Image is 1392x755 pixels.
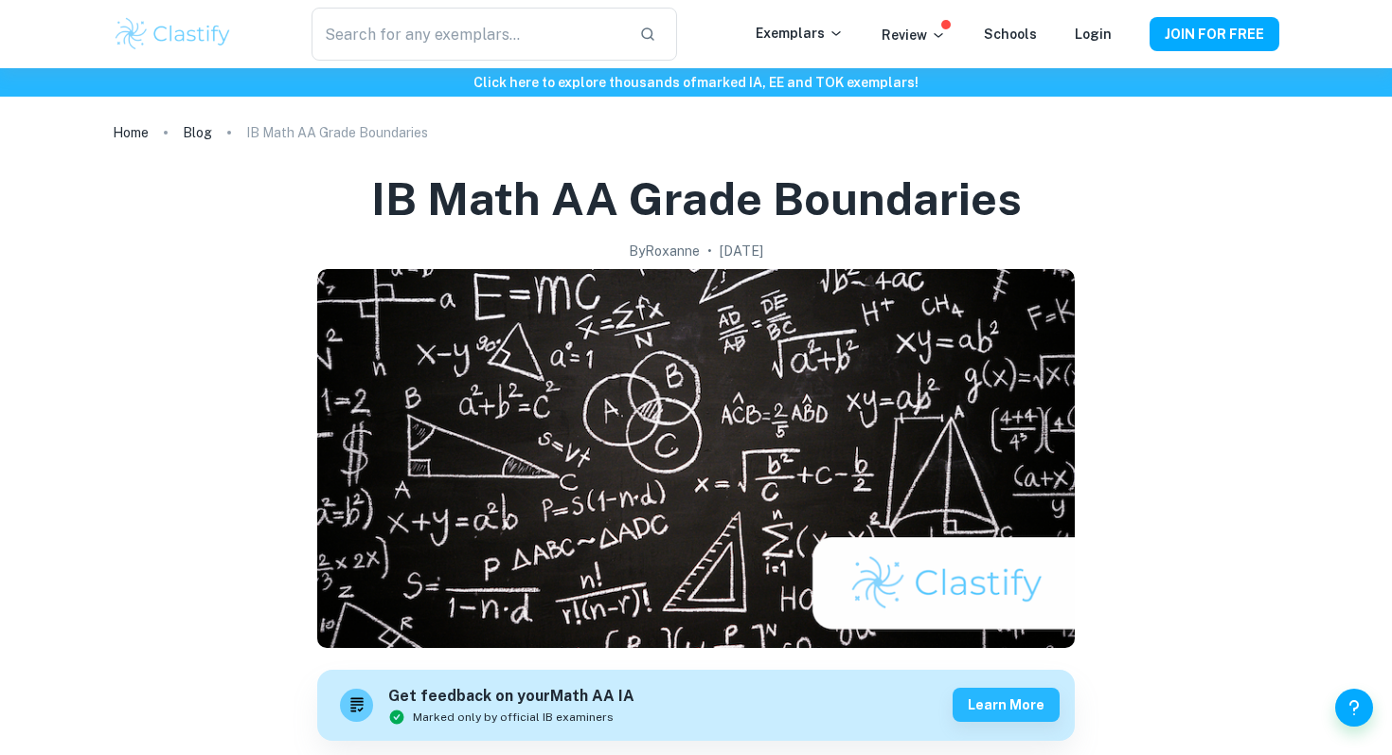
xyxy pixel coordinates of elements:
[388,685,634,709] h6: Get feedback on your Math AA IA
[1150,17,1279,51] button: JOIN FOR FREE
[720,241,763,261] h2: [DATE]
[984,27,1037,42] a: Schools
[317,269,1075,648] img: IB Math AA Grade Boundaries cover image
[317,670,1075,741] a: Get feedback on yourMath AA IAMarked only by official IB examinersLearn more
[371,169,1022,229] h1: IB Math AA Grade Boundaries
[1075,27,1112,42] a: Login
[1335,689,1373,727] button: Help and Feedback
[756,23,844,44] p: Exemplars
[183,119,212,146] a: Blog
[413,709,614,726] span: Marked only by official IB examiners
[882,25,946,45] p: Review
[246,122,428,143] p: IB Math AA Grade Boundaries
[4,72,1388,93] h6: Click here to explore thousands of marked IA, EE and TOK exemplars !
[953,688,1060,722] button: Learn more
[113,15,233,53] img: Clastify logo
[629,241,700,261] h2: By Roxanne
[312,8,624,61] input: Search for any exemplars...
[707,241,712,261] p: •
[113,119,149,146] a: Home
